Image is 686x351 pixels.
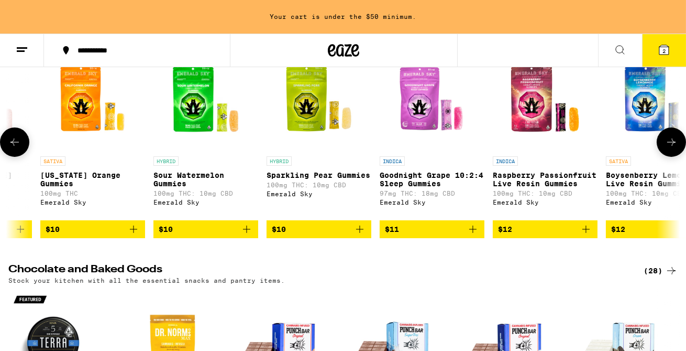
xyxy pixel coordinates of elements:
[606,156,631,166] p: SATIVA
[493,190,598,197] p: 100mg THC: 10mg CBD
[493,46,598,220] a: Open page for Raspberry Passionfruit Live Resin Gummies from Emerald Sky
[8,264,626,277] h2: Chocolate and Baked Goods
[40,171,145,188] p: [US_STATE] Orange Gummies
[153,46,258,220] a: Open page for Sour Watermelon Gummies from Emerald Sky
[380,220,484,238] button: Add to bag
[40,156,65,166] p: SATIVA
[153,46,258,151] img: Emerald Sky - Sour Watermelon Gummies
[267,156,292,166] p: HYBRID
[153,199,258,206] div: Emerald Sky
[267,171,371,179] p: Sparkling Pear Gummies
[493,156,518,166] p: INDICA
[493,199,598,206] div: Emerald Sky
[644,264,678,277] a: (28)
[267,182,371,188] p: 100mg THC: 10mg CBD
[380,46,484,151] img: Emerald Sky - Goodnight Grape 10:2:4 Sleep Gummies
[380,199,484,206] div: Emerald Sky
[153,220,258,238] button: Add to bag
[40,46,145,220] a: Open page for California Orange Gummies from Emerald Sky
[272,225,286,233] span: $10
[493,171,598,188] p: Raspberry Passionfruit Live Resin Gummies
[46,225,60,233] span: $10
[380,156,405,166] p: INDICA
[40,190,145,197] p: 100mg THC
[267,46,371,151] img: Emerald Sky - Sparkling Pear Gummies
[40,199,145,206] div: Emerald Sky
[40,46,145,151] img: Emerald Sky - California Orange Gummies
[153,156,179,166] p: HYBRID
[267,220,371,238] button: Add to bag
[498,225,512,233] span: $12
[40,220,145,238] button: Add to bag
[385,225,399,233] span: $11
[153,190,258,197] p: 100mg THC: 10mg CBD
[153,171,258,188] p: Sour Watermelon Gummies
[8,277,285,284] p: Stock your kitchen with all the essential snacks and pantry items.
[493,46,598,151] img: Emerald Sky - Raspberry Passionfruit Live Resin Gummies
[662,48,666,54] span: 2
[380,46,484,220] a: Open page for Goodnight Grape 10:2:4 Sleep Gummies from Emerald Sky
[493,220,598,238] button: Add to bag
[267,46,371,220] a: Open page for Sparkling Pear Gummies from Emerald Sky
[642,34,686,67] button: 2
[267,190,371,197] div: Emerald Sky
[380,190,484,197] p: 97mg THC: 18mg CBD
[611,225,625,233] span: $12
[159,225,173,233] span: $10
[380,171,484,188] p: Goodnight Grape 10:2:4 Sleep Gummies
